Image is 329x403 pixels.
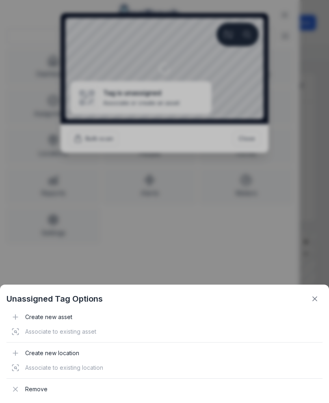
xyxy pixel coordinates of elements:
div: Associate to existing asset [6,324,323,339]
div: Associate to existing location [6,360,323,375]
strong: Unassigned Tag Options [6,293,103,304]
div: Create new location [6,346,323,360]
div: Remove [6,382,323,397]
div: Create new asset [6,310,323,324]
